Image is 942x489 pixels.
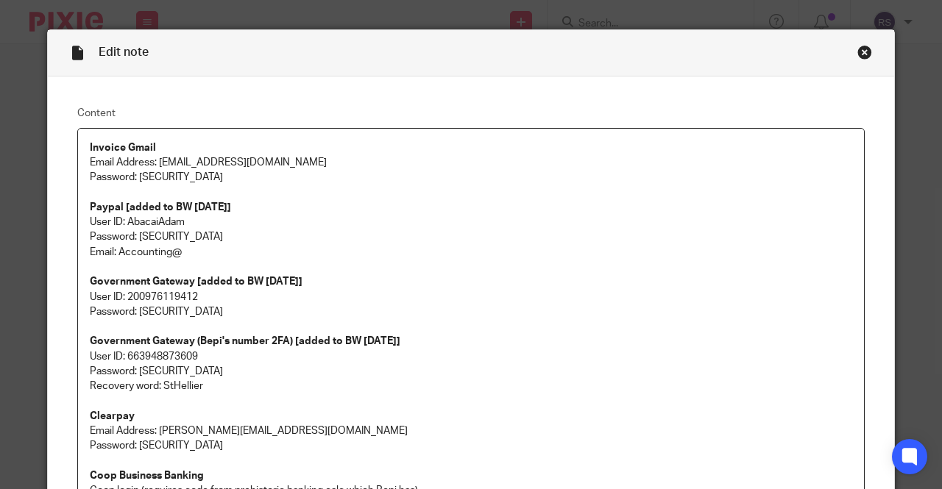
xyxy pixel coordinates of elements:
strong: Clearpay [90,411,135,421]
p: User ID: 663948873609 [90,334,852,364]
p: Email Address: [EMAIL_ADDRESS][DOMAIN_NAME] [90,155,852,170]
span: Edit note [99,46,149,58]
p: Password: [SECURITY_DATA] [90,364,852,379]
div: Close this dialog window [857,45,872,60]
p: Email Address: [PERSON_NAME][EMAIL_ADDRESS][DOMAIN_NAME] Password: [SECURITY_DATA] [90,409,852,454]
strong: Paypal [added to BW [DATE]] [90,202,231,213]
p: Recovery word: StHellier [90,379,852,393]
strong: Government Gateway [added to BW [DATE]] [90,276,302,287]
strong: Government Gateway (Bepi's number 2FA) [added to BW [DATE]] [90,336,400,346]
label: Content [77,106,865,121]
strong: Coop Business Banking [90,471,204,481]
p: Password: [SECURITY_DATA] [90,170,852,200]
strong: Invoice Gmail [90,143,156,153]
p: User ID: 200976119412 Password: [SECURITY_DATA] [90,290,852,320]
p: User ID: AbacaiAdam Password: [SECURITY_DATA] Email: Accounting@ [90,200,852,260]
